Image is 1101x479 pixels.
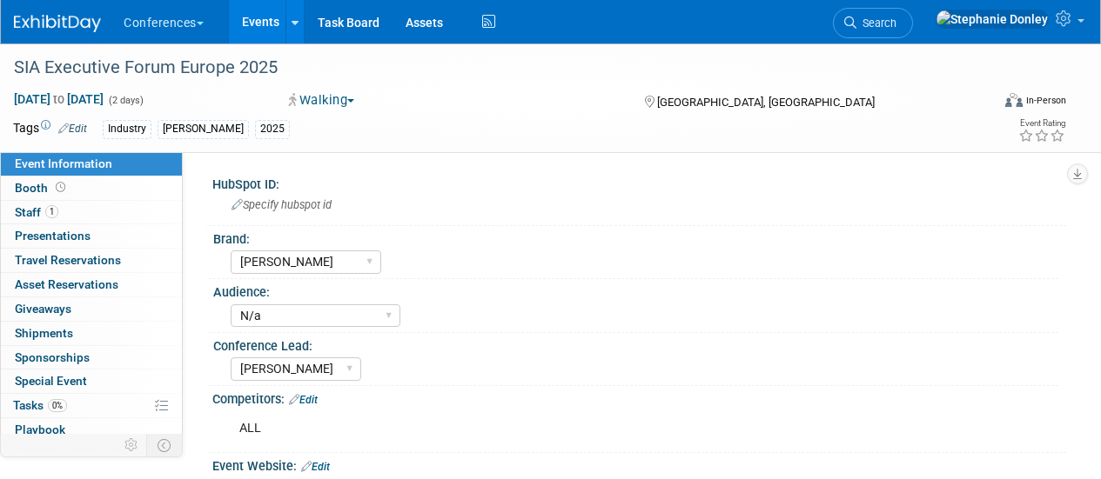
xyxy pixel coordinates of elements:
[912,90,1066,116] div: Event Format
[227,411,897,446] div: ALL
[13,398,67,412] span: Tasks
[1,297,182,321] a: Giveaways
[1,152,182,176] a: Event Information
[58,123,87,135] a: Edit
[117,434,147,456] td: Personalize Event Tab Strip
[1,176,182,200] a: Booth
[1,418,182,442] a: Playbook
[212,171,1066,193] div: HubSpot ID:
[48,399,67,412] span: 0%
[147,434,183,456] td: Toggle Event Tabs
[14,15,101,32] img: ExhibitDay
[856,17,896,30] span: Search
[212,386,1066,409] div: Competitors:
[1005,93,1023,107] img: Format-Inperson.png
[50,92,67,106] span: to
[15,326,73,340] span: Shipments
[158,120,249,138] div: [PERSON_NAME]
[13,119,87,139] td: Tags
[1,249,182,272] a: Travel Reservations
[13,91,104,107] span: [DATE] [DATE]
[15,302,71,316] span: Giveaways
[15,350,90,364] span: Sponsorships
[833,8,913,38] a: Search
[103,120,151,138] div: Industry
[255,120,290,138] div: 2025
[8,52,977,83] div: SIA Executive Forum Europe 2025
[232,198,332,211] span: Specify hubspot id
[15,229,91,243] span: Presentations
[301,461,330,473] a: Edit
[15,253,121,267] span: Travel Reservations
[15,277,118,291] span: Asset Reservations
[1018,119,1065,128] div: Event Rating
[289,394,318,406] a: Edit
[1,224,182,248] a: Presentations
[1,201,182,224] a: Staff1
[1,346,182,369] a: Sponsorships
[15,422,65,436] span: Playbook
[1,394,182,417] a: Tasks0%
[212,453,1066,476] div: Event Website:
[15,156,112,170] span: Event Information
[657,96,875,109] span: [GEOGRAPHIC_DATA], [GEOGRAPHIC_DATA]
[15,181,69,195] span: Booth
[283,91,361,110] button: Walking
[1,273,182,296] a: Asset Reservations
[52,181,69,194] span: Booth not reserved yet
[15,374,87,388] span: Special Event
[213,333,1058,355] div: Conference Lead:
[107,95,144,106] span: (2 days)
[1,322,182,345] a: Shipments
[213,279,1058,301] div: Audience:
[1,369,182,393] a: Special Event
[45,205,58,218] span: 1
[15,205,58,219] span: Staff
[1025,94,1066,107] div: In-Person
[936,10,1049,29] img: Stephanie Donley
[213,226,1058,248] div: Brand:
